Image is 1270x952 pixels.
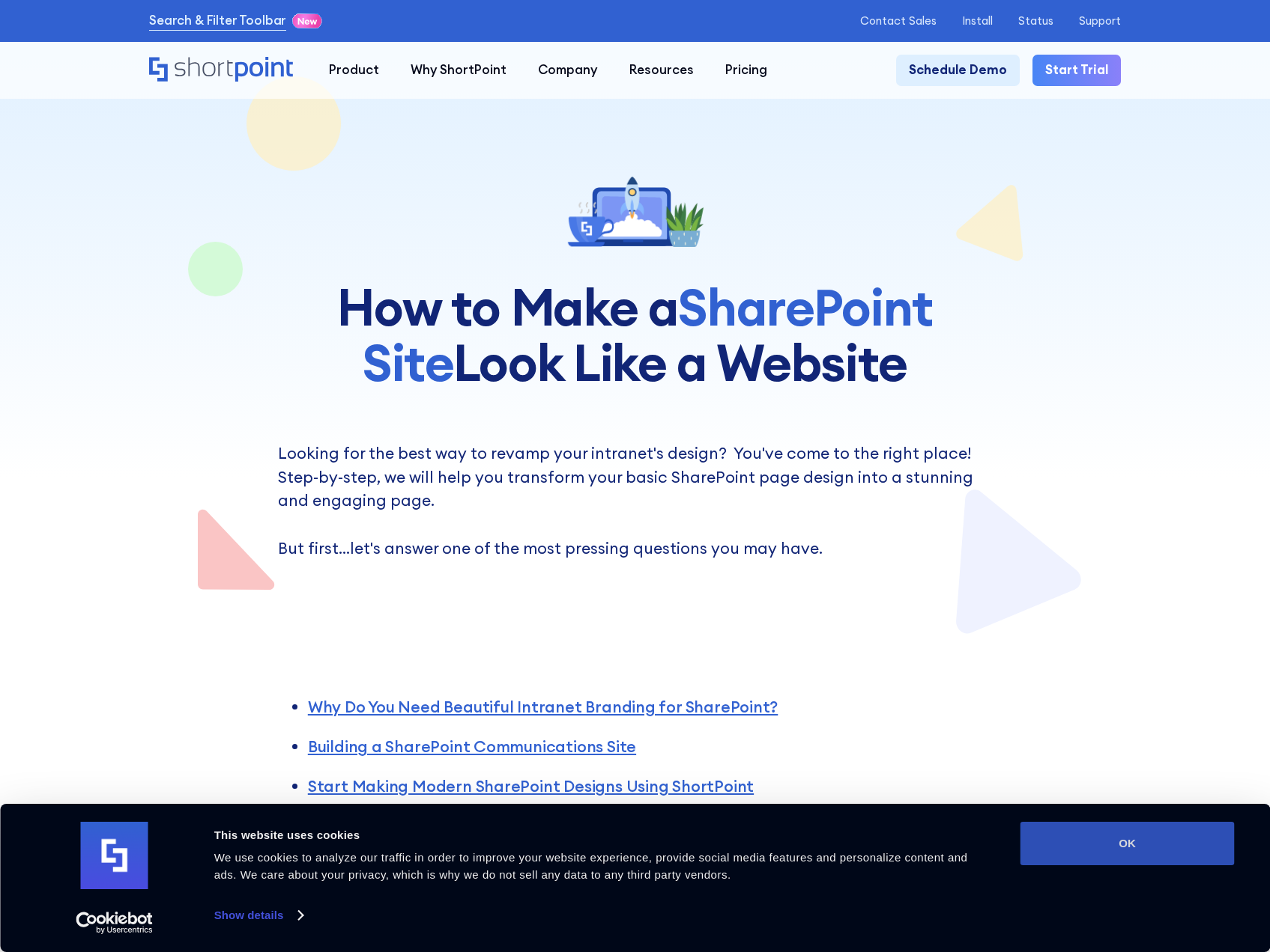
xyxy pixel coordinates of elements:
[710,55,783,86] a: Pricing
[149,11,286,30] a: Search & Filter Toolbar
[629,61,694,79] div: Resources
[962,14,993,27] a: Install
[395,55,522,86] a: Why ShortPoint
[254,279,1016,391] h1: How to Make a Look Like a Website
[308,736,636,757] a: Building a SharePoint Communications Site
[614,55,710,86] a: Resources
[1018,14,1053,27] a: Status
[81,822,148,889] img: logo
[308,697,778,717] a: Why Do You Need Beautiful Intranet Branding for SharePoint?
[1079,14,1121,27] a: Support
[522,55,613,86] a: Company
[329,61,379,79] div: Product
[1032,55,1121,86] a: Start Trial
[278,442,992,561] p: Looking for the best way to revamp your intranet's design? You've come to the right place! Step-b...
[312,55,394,86] a: Product
[149,57,297,85] a: Home
[411,61,507,79] div: Why ShortPoint
[214,826,987,844] div: This website uses cookies
[725,61,767,79] div: Pricing
[214,851,968,881] span: We use cookies to analyze our traffic in order to improve your website experience, provide social...
[860,14,937,27] a: Contact Sales
[214,904,303,927] a: Show details
[49,912,180,934] a: Usercentrics Cookiebot - opens in a new window
[538,61,597,79] div: Company
[308,776,754,796] a: Start Making Modern SharePoint Designs Using ShortPoint
[1020,822,1235,865] button: OK
[896,55,1020,86] a: Schedule Demo
[363,275,933,395] span: SharePoint Site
